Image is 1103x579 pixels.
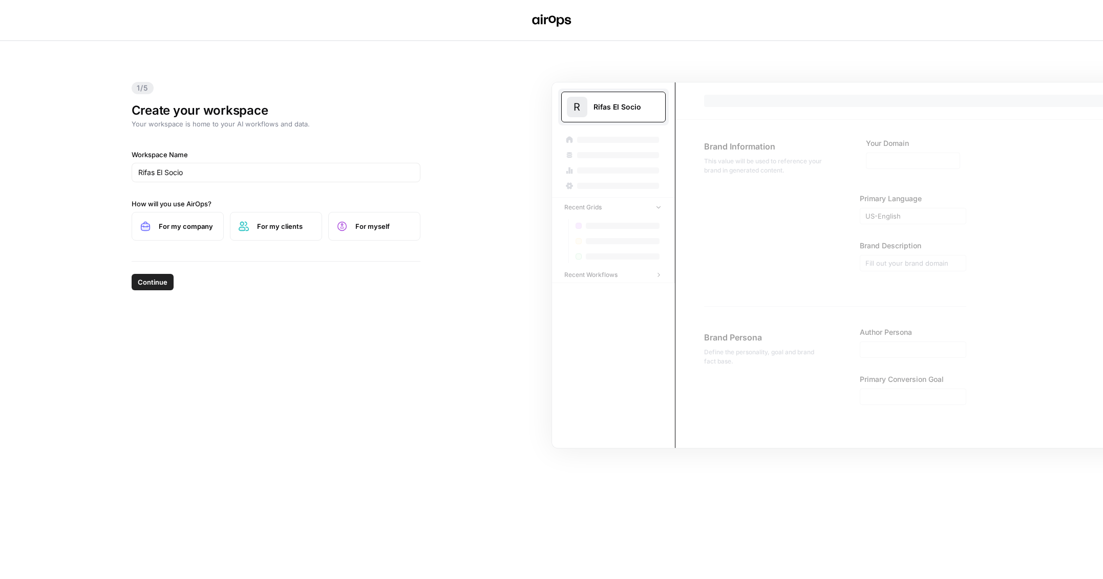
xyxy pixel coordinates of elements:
span: 1/5 [132,82,154,94]
span: For myself [355,221,412,231]
h1: Create your workspace [132,102,420,119]
span: For my clients [257,221,313,231]
span: R [574,100,580,114]
span: For my company [159,221,215,231]
label: Workspace Name [132,149,420,160]
span: Continue [138,277,167,287]
input: SpaceOps [138,167,414,178]
button: Continue [132,274,174,290]
p: Your workspace is home to your AI workflows and data. [132,119,420,129]
label: How will you use AirOps? [132,199,420,209]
